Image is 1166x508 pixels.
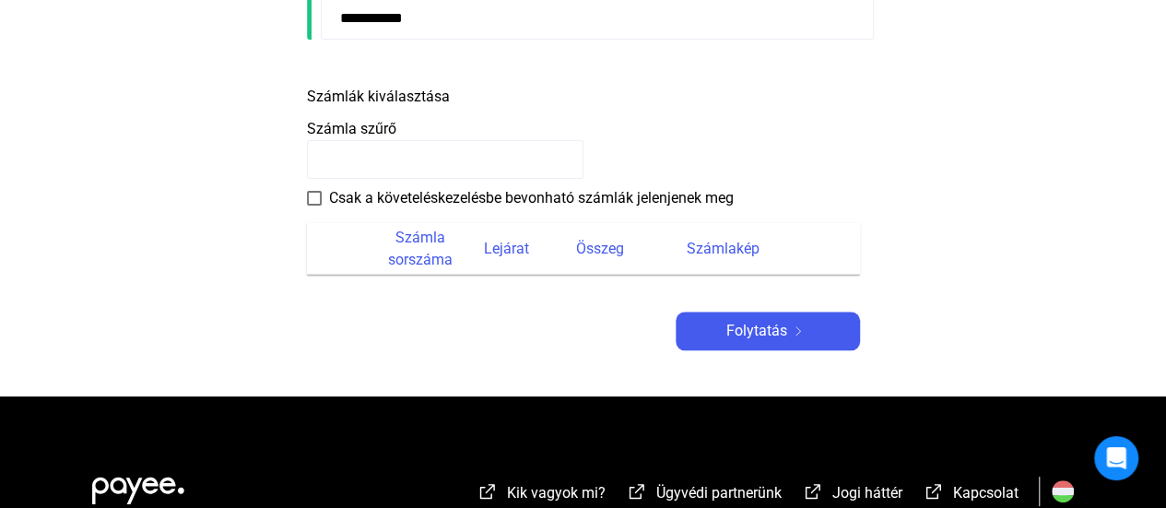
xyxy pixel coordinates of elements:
[1094,436,1138,480] div: Intercom Messenger megnyitása
[307,120,396,137] font: Számla szűrő
[832,484,902,502] font: Jogi háttér
[484,240,529,257] font: Lejárat
[923,482,945,501] img: külső-link-fehér
[92,467,184,504] img: white-payee-white-dot.svg
[656,484,782,502] font: Ügyvédi partnerünk
[626,487,782,504] a: külső-link-fehérÜgyvédi partnerünk
[388,229,453,268] font: Számla sorszáma
[329,189,734,207] font: Csak a követeléskezelésbe bevonható számlák jelenjenek meg
[726,322,787,339] font: Folytatás
[802,487,902,504] a: külső-link-fehérJogi háttér
[507,484,606,502] font: Kik vagyok mi?
[676,312,860,350] button: Folytatásjobbra nyíl-fehér
[1052,480,1074,502] img: HU.svg
[953,484,1019,502] font: Kapcsolat
[687,238,838,260] div: Számlakép
[477,487,606,504] a: külső-link-fehérKik vagyok mi?
[802,482,824,501] img: külső-link-fehér
[687,240,760,257] font: Számlakép
[373,227,484,271] div: Számla sorszáma
[576,238,687,260] div: Összeg
[307,88,450,105] font: Számlák kiválasztása
[626,482,648,501] img: külső-link-fehér
[787,326,809,336] img: jobbra nyíl-fehér
[484,238,576,260] div: Lejárat
[923,487,1019,504] a: külső-link-fehérKapcsolat
[477,482,499,501] img: külső-link-fehér
[576,240,624,257] font: Összeg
